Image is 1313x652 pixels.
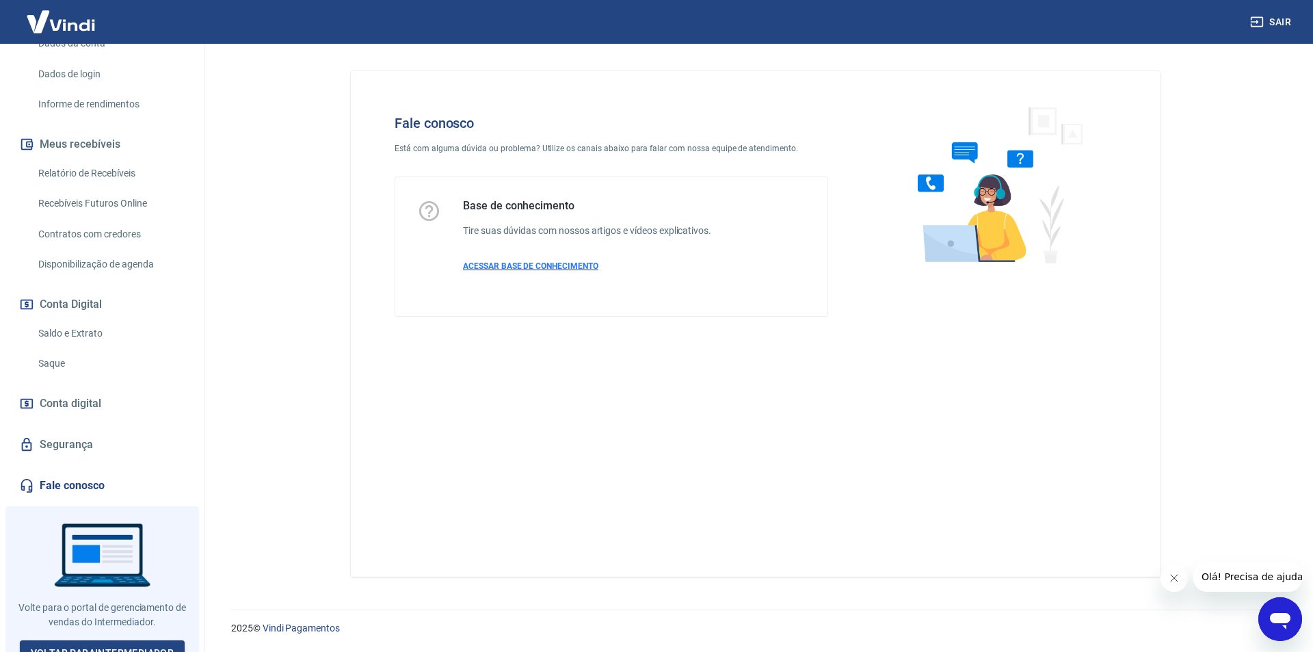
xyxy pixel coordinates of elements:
[463,260,711,272] a: ACESSAR BASE DE CONHECIMENTO
[33,190,188,218] a: Recebíveis Futuros Online
[16,129,188,159] button: Meus recebíveis
[1193,562,1302,592] iframe: Mensagem da empresa
[16,289,188,320] button: Conta Digital
[33,159,188,187] a: Relatório de Recebíveis
[463,224,711,238] h6: Tire suas dúvidas com nossos artigos e vídeos explicativos.
[16,471,188,501] a: Fale conosco
[16,1,105,42] img: Vindi
[463,261,598,271] span: ACESSAR BASE DE CONHECIMENTO
[395,115,828,131] h4: Fale conosco
[33,60,188,88] a: Dados de login
[395,142,828,155] p: Está com alguma dúvida ou problema? Utilize os canais abaixo para falar com nossa equipe de atend...
[33,350,188,378] a: Saque
[463,199,711,213] h5: Base de conhecimento
[263,623,340,634] a: Vindi Pagamentos
[890,93,1098,276] img: Fale conosco
[33,29,188,57] a: Dados da conta
[33,90,188,118] a: Informe de rendimentos
[231,621,1280,636] p: 2025 ©
[16,430,188,460] a: Segurança
[1161,564,1188,592] iframe: Fechar mensagem
[33,250,188,278] a: Disponibilização de agenda
[1258,597,1302,641] iframe: Botão para abrir a janela de mensagens
[1247,10,1297,35] button: Sair
[16,389,188,419] a: Conta digital
[8,10,115,21] span: Olá! Precisa de ajuda?
[33,220,188,248] a: Contratos com credores
[40,394,101,413] span: Conta digital
[33,320,188,348] a: Saldo e Extrato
